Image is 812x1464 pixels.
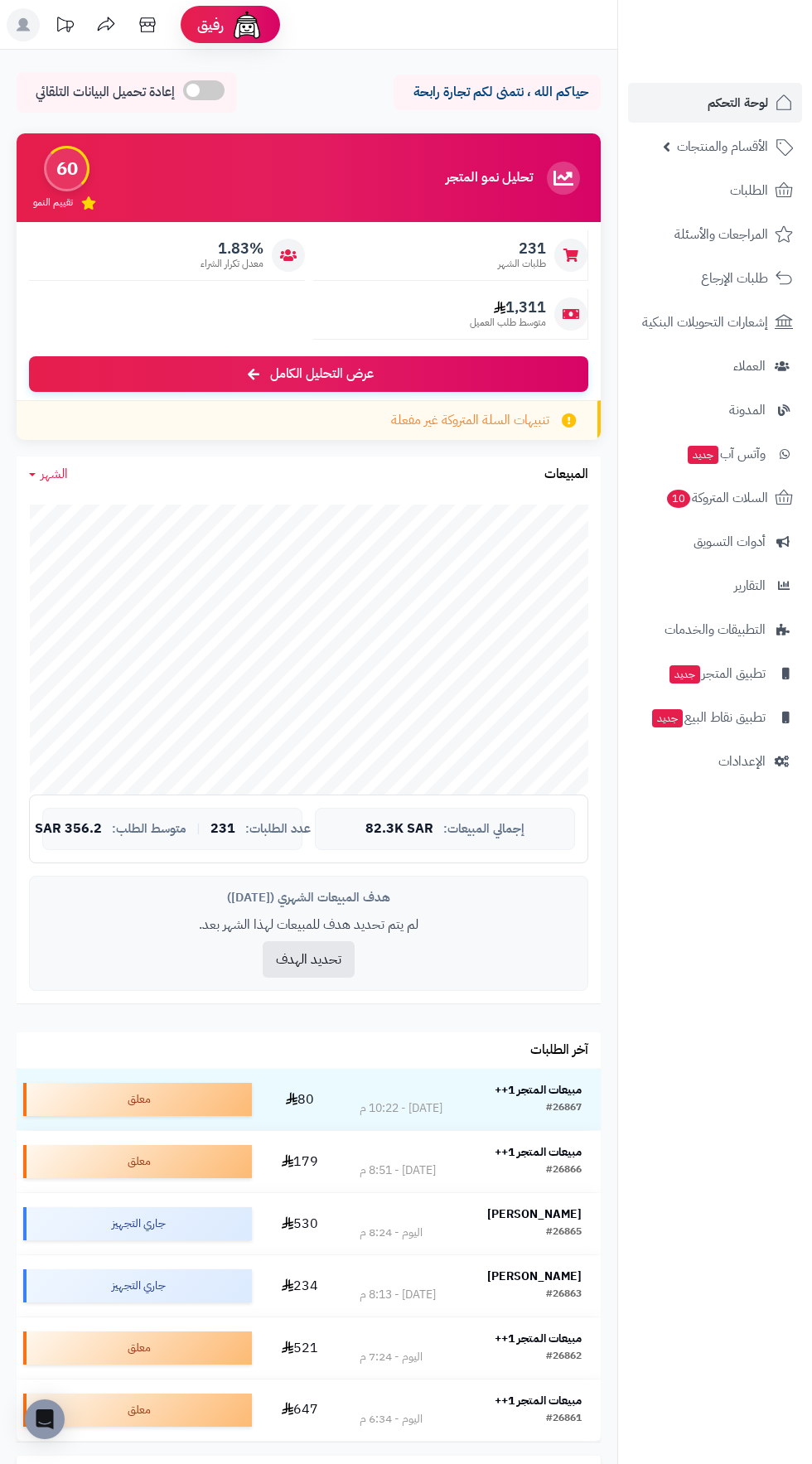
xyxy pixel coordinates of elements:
[259,1379,341,1441] td: 647
[730,179,768,202] span: الطلبات
[487,1268,582,1285] strong: [PERSON_NAME]
[23,1083,252,1116] div: معلق
[263,941,355,978] button: تحديد الهدف
[669,665,700,684] span: جديد
[259,1255,341,1317] td: 234
[628,742,802,781] a: الإعدادات
[652,709,683,727] span: جديد
[365,822,433,837] span: 82.3K SAR
[628,434,802,474] a: وآتس آبجديد
[701,267,768,290] span: طلبات الإرجاع
[443,822,524,836] span: إجمالي المبيعات:
[628,698,802,737] a: تطبيق نقاط البيعجديد
[470,298,546,316] span: 1,311
[628,171,802,210] a: الطلبات
[44,8,85,46] a: تحديثات المنصة
[729,399,766,422] span: المدونة
[665,486,768,510] span: السلات المتروكة
[36,83,175,102] span: إعادة تحميل البيانات التلقائي
[718,750,766,773] span: الإعدادات
[628,566,802,606] a: التقارير
[360,1411,423,1428] div: اليوم - 6:34 م
[546,1225,582,1241] div: #26865
[495,1330,582,1347] strong: مبيعات المتجر 1++
[628,522,802,562] a: أدوات التسويق
[197,15,224,35] span: رفيق
[688,446,718,464] span: جديد
[23,1145,252,1178] div: معلق
[245,822,311,836] span: عدد الطلبات:
[628,478,802,518] a: السلات المتروكة10
[259,1193,341,1254] td: 530
[628,258,802,298] a: طلبات الإرجاع
[667,490,691,509] span: 10
[734,574,766,597] span: التقارير
[668,662,766,685] span: تطبيق المتجر
[665,618,766,641] span: التطبيقات والخدمات
[470,316,546,330] span: متوسط طلب العميل
[360,1349,423,1365] div: اليوم - 7:24 م
[201,239,263,258] span: 1.83%
[498,239,546,258] span: 231
[360,1287,436,1303] div: [DATE] - 8:13 م
[360,1100,442,1117] div: [DATE] - 10:22 م
[686,442,766,466] span: وآتس آب
[35,822,102,837] span: 356.2 SAR
[546,1287,582,1303] div: #26863
[708,91,768,114] span: لوحة التحكم
[642,311,768,334] span: إشعارات التحويلات البنكية
[628,610,802,650] a: التطبيقات والخدمات
[33,196,73,210] span: تقييم النمو
[530,1043,588,1058] h3: آخر الطلبات
[628,346,802,386] a: العملاء
[495,1143,582,1161] strong: مبيعات المتجر 1++
[29,465,68,484] a: الشهر
[446,171,533,186] h3: تحليل نمو المتجر
[360,1162,436,1179] div: [DATE] - 8:51 م
[674,223,768,246] span: المراجعات والأسئلة
[360,1225,423,1241] div: اليوم - 8:24 م
[495,1392,582,1409] strong: مبيعات المتجر 1++
[546,1349,582,1365] div: #26862
[112,822,186,836] span: متوسط الطلب:
[23,1207,252,1240] div: جاري التجهيز
[391,411,549,430] span: تنبيهات السلة المتروكة غير مفعلة
[733,355,766,378] span: العملاء
[201,257,263,271] span: معدل تكرار الشراء
[196,823,201,835] span: |
[495,1081,582,1099] strong: مبيعات المتجر 1++
[628,83,802,123] a: لوحة التحكم
[406,83,588,102] p: حياكم الله ، نتمنى لكم تجارة رابحة
[546,1100,582,1117] div: #26867
[628,302,802,342] a: إشعارات التحويلات البنكية
[29,356,588,392] a: عرض التحليل الكامل
[546,1162,582,1179] div: #26866
[677,135,768,158] span: الأقسام والمنتجات
[23,1394,252,1427] div: معلق
[544,467,588,482] h3: المبيعات
[487,1206,582,1223] strong: [PERSON_NAME]
[259,1317,341,1379] td: 521
[259,1131,341,1192] td: 179
[210,822,235,837] span: 231
[628,654,802,693] a: تطبيق المتجرجديد
[259,1069,341,1130] td: 80
[699,36,796,71] img: logo-2.png
[23,1269,252,1302] div: جاري التجهيز
[41,464,68,484] span: الشهر
[42,916,575,935] p: لم يتم تحديد هدف للمبيعات لهذا الشهر بعد.
[270,365,374,384] span: عرض التحليل الكامل
[694,530,766,553] span: أدوات التسويق
[25,1399,65,1439] div: Open Intercom Messenger
[42,889,575,906] div: هدف المبيعات الشهري ([DATE])
[23,1331,252,1365] div: معلق
[230,8,263,41] img: ai-face.png
[498,257,546,271] span: طلبات الشهر
[546,1411,582,1428] div: #26861
[628,215,802,254] a: المراجعات والأسئلة
[650,706,766,729] span: تطبيق نقاط البيع
[628,390,802,430] a: المدونة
